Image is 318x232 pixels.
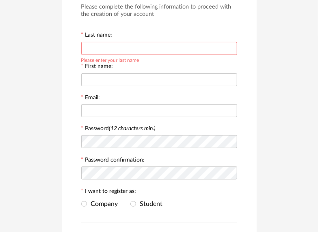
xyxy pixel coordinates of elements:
label: I want to register as: [81,188,136,196]
div: Please enter your last name [81,56,139,63]
label: Last name: [81,32,112,39]
label: Password [85,126,156,131]
span: Company [87,201,118,207]
span: Student [136,201,163,207]
h3: Please complete the following information to proceed with the creation of your account [81,3,237,18]
i: (12 characters min.) [109,126,156,131]
label: First name: [81,63,113,71]
label: Password confirmation: [81,157,145,164]
label: Email: [81,95,100,102]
